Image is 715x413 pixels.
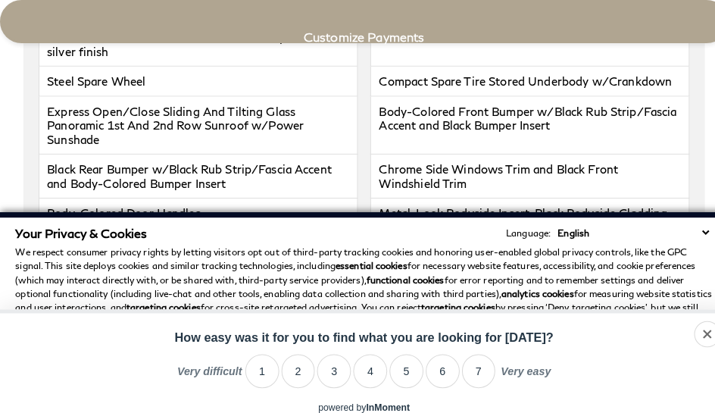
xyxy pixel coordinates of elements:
[174,358,238,381] label: Very difficult
[38,65,351,95] li: Steel Spare Wheel
[364,195,677,238] li: Metal-Look Bodyside Insert, Black Bodyside Cladding, Rocker Panel Extensions and Black Wheel Well...
[38,21,351,65] li: Wheels: 20" x 8J Machined Aluminum Alloy -inc: dark silver finish
[360,395,403,405] a: InMoment
[124,296,197,308] strong: targeting cookies
[15,241,700,350] p: We respect consumer privacy rights by letting visitors opt out of third-party tracking cookies an...
[364,21,677,65] li: Tires: P255/50R20 All-Season
[492,283,564,294] strong: analytics cookies
[329,255,400,267] strong: essential cookies
[364,65,677,95] li: Compact Spare Tire Stored Underbody w/Crankdown
[311,348,345,381] li: 3
[313,395,403,405] div: powered by inmoment
[38,195,351,238] li: Body-Colored Door Handles
[38,95,351,152] li: Express Open/Close Sliding And Tilting Glass Panoramic 1st And 2nd Row Sunroof w/Power Sunshade
[414,296,486,308] strong: targeting cookies
[364,95,677,152] li: Body-Colored Front Bumper w/Black Rub Strip/Fascia Accent and Black Bumper Insert
[38,152,351,195] li: Black Rear Bumper w/Black Rub Strip/Fascia Accent and Body-Colored Bumper Insert
[497,224,541,233] div: Language:
[364,152,677,195] li: Chrome Side Windows Trim and Black Front Windshield Trim
[418,348,451,381] li: 6
[544,221,700,236] select: Language Select
[360,269,436,280] strong: functional cookies
[492,358,541,381] label: Very easy
[241,348,274,381] li: 1
[276,348,310,381] li: 2
[682,315,707,341] div: Close survey
[454,348,487,381] li: 7
[347,348,380,381] li: 4
[298,29,417,43] span: Customize Payments
[15,221,145,236] span: Your Privacy & Cookies
[382,348,416,381] li: 5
